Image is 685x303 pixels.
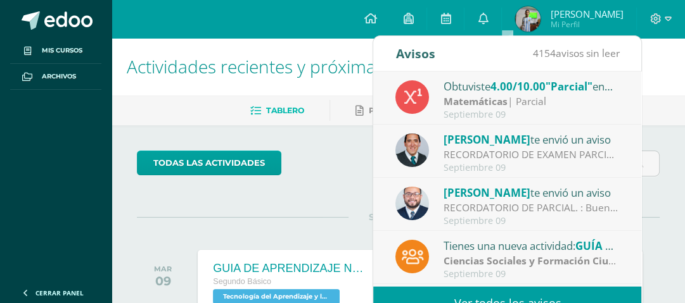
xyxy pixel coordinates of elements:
div: Septiembre 09 [444,109,620,120]
div: Tienes una nueva actividad: [444,237,620,254]
div: RECORDATORIO DE EXAMEN PARCIAL 10 DE SEPTIEMBRE: Buenas tardes Queridos estudiantes de III C y II... [444,147,620,162]
div: | Parcial [444,94,620,109]
span: [PERSON_NAME] [444,132,530,147]
a: Archivos [10,64,101,90]
div: Septiembre 09 [444,163,620,173]
div: Septiembre 09 [444,269,620,280]
span: Tablero [266,106,304,115]
span: [PERSON_NAME] [444,185,530,200]
strong: Matemáticas [444,94,508,108]
span: Cerrar panel [35,288,84,297]
span: "Parcial" [546,79,592,94]
div: 09 [154,273,172,288]
span: 4.00/10.00 [490,79,546,94]
span: Mi Perfil [550,19,623,30]
span: Archivos [42,71,76,82]
span: Actividades recientes y próximas [127,54,384,78]
span: Segundo Básico [213,277,271,286]
a: Mis cursos [10,38,101,64]
span: avisos sin leer [532,46,619,60]
div: Septiembre 09 [444,216,620,226]
div: te envió un aviso [444,131,620,147]
img: 2306758994b507d40baaa54be1d4aa7e.png [395,133,429,167]
span: [PERSON_NAME] [550,8,623,20]
span: 4154 [532,46,555,60]
span: Pendientes de entrega [369,106,477,115]
a: Tablero [250,101,304,121]
a: todas las Actividades [137,151,281,175]
div: Obtuviste en [444,78,620,94]
img: eaa624bfc361f5d4e8a554d75d1a3cf6.png [395,187,429,220]
div: RECORDATORIO DE PARCIAL. : Buenas tardes Jovenes, un gusto saludarlos. Les recuerdo que mañana ti... [444,201,620,215]
span: SEPTIEMBRE [349,211,448,223]
div: te envió un aviso [444,184,620,201]
a: Pendientes de entrega [355,101,477,121]
span: Mis cursos [42,46,82,56]
div: GUIA DE APRENDIZAJE NO 3 [213,262,365,275]
div: Avisos [395,36,435,71]
div: | Zona [444,254,620,268]
div: MAR [154,264,172,273]
img: f64a3f86444b6a8d5a49e9d9261c3af4.png [515,6,541,32]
